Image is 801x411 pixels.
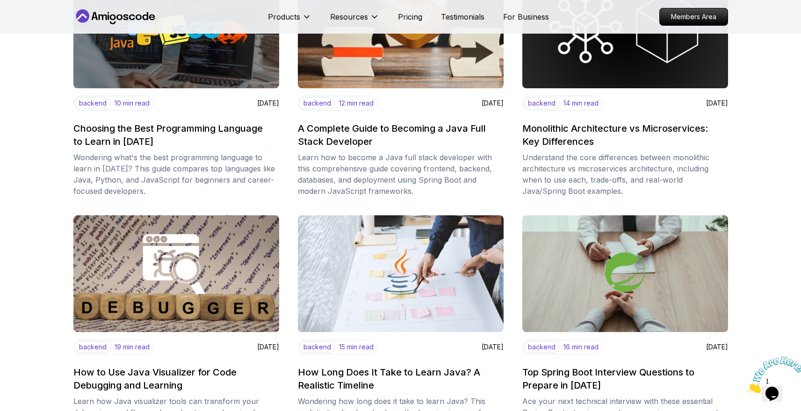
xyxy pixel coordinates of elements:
[522,152,728,197] p: Understand the core differences between monolithic architecture vs microservices architecture, in...
[257,99,279,108] p: [DATE]
[73,366,274,392] h2: How to Use Java Visualizer for Code Debugging and Learning
[330,11,368,22] p: Resources
[257,342,279,352] p: [DATE]
[660,8,728,25] p: Members Area
[298,215,504,332] img: image
[330,11,379,30] button: Resources
[339,342,374,352] p: 15 min read
[398,11,422,22] a: Pricing
[339,99,374,108] p: 12 min read
[298,152,504,197] p: Learn how to become a Java full stack developer with this comprehensive guide covering frontend, ...
[298,122,498,148] h2: A Complete Guide to Becoming a Java Full Stack Developer
[524,341,560,353] p: backend
[522,122,722,148] h2: Monolithic Architecture vs Microservices: Key Differences
[659,8,728,26] a: Members Area
[522,366,722,392] h2: Top Spring Boot Interview Questions to Prepare in [DATE]
[563,99,599,108] p: 14 min read
[482,99,504,108] p: [DATE]
[441,11,484,22] a: Testimonials
[503,11,549,22] a: For Business
[73,122,274,148] h2: Choosing the Best Programming Language to Learn in [DATE]
[73,215,279,332] img: image
[298,366,498,392] h2: How Long Does It Take to Learn Java? A Realistic Timeline
[743,353,801,397] iframe: chat widget
[268,11,311,30] button: Products
[4,4,7,12] span: 1
[115,99,150,108] p: 10 min read
[268,11,300,22] p: Products
[522,215,728,332] img: image
[706,342,728,352] p: [DATE]
[706,99,728,108] p: [DATE]
[299,97,335,109] p: backend
[4,4,62,41] img: Chat attention grabber
[75,97,111,109] p: backend
[524,97,560,109] p: backend
[482,342,504,352] p: [DATE]
[73,152,279,197] p: Wondering what's the best programming language to learn in [DATE]? This guide compares top langua...
[563,342,599,352] p: 16 min read
[299,341,335,353] p: backend
[115,342,150,352] p: 19 min read
[75,341,111,353] p: backend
